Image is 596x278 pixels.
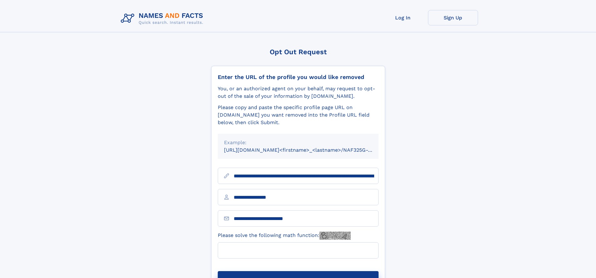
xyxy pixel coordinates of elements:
div: Example: [224,139,372,146]
a: Log In [378,10,428,25]
img: Logo Names and Facts [118,10,208,27]
div: Please copy and paste the specific profile page URL on [DOMAIN_NAME] you want removed into the Pr... [218,104,379,126]
label: Please solve the following math function: [218,232,351,240]
small: [URL][DOMAIN_NAME]<firstname>_<lastname>/NAF325G-xxxxxxxx [224,147,390,153]
div: Enter the URL of the profile you would like removed [218,74,379,81]
div: Opt Out Request [211,48,385,56]
a: Sign Up [428,10,478,25]
div: You, or an authorized agent on your behalf, may request to opt-out of the sale of your informatio... [218,85,379,100]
